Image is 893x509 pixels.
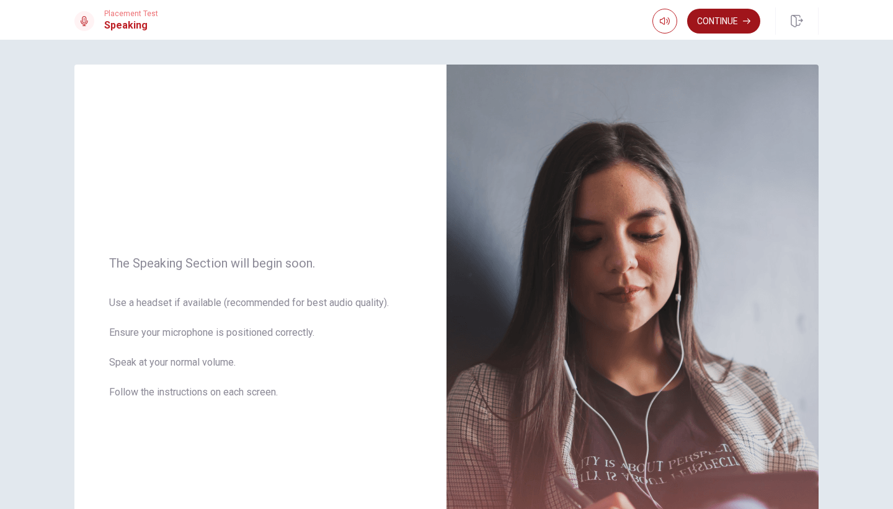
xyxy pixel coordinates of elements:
[109,295,412,415] span: Use a headset if available (recommended for best audio quality). Ensure your microphone is positi...
[104,18,158,33] h1: Speaking
[687,9,760,34] button: Continue
[109,256,412,271] span: The Speaking Section will begin soon.
[104,9,158,18] span: Placement Test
